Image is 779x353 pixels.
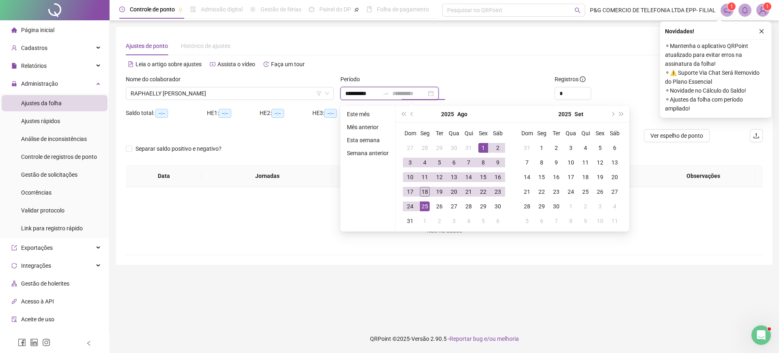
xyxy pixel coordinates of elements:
sup: Atualize o seu contato no menu Meus Dados [763,2,771,11]
div: 11 [420,172,430,182]
span: --:-- [155,109,168,118]
th: Sáb [491,126,505,141]
td: 2025-09-02 [549,141,564,155]
button: Ver espelho de ponto [644,129,710,142]
span: Ocorrências [21,189,52,196]
td: 2025-08-02 [491,141,505,155]
span: Gestão de férias [260,6,301,13]
td: 2025-09-17 [564,170,578,184]
td: 2025-08-31 [403,214,417,228]
span: Ver espelho de ponto [650,131,703,140]
div: 4 [610,201,620,211]
td: 2025-08-20 [447,184,461,199]
span: Relatórios [21,63,47,69]
span: Cadastros [21,45,47,51]
button: month panel [575,106,583,122]
td: 2025-10-11 [607,214,622,228]
span: Acesso à API [21,298,54,305]
span: Administração [21,80,58,87]
div: 2 [435,216,444,226]
div: 19 [595,172,605,182]
td: 2025-08-24 [403,199,417,214]
td: 2025-10-09 [578,214,593,228]
span: Histórico de ajustes [181,43,230,49]
button: super-prev-year [399,106,408,122]
td: 2025-07-28 [417,141,432,155]
div: 10 [405,172,415,182]
td: 2025-08-21 [461,184,476,199]
span: --:-- [219,109,231,118]
td: 2025-09-04 [578,141,593,155]
span: Gestão de holerites [21,280,69,287]
div: 25 [420,201,430,211]
th: Observações [652,165,755,187]
footer: QRPoint © 2025 - 2.90.5 - [110,325,779,353]
span: Ajustes da folha [21,100,62,106]
div: 14 [464,172,473,182]
span: file [11,63,17,69]
div: 18 [581,172,590,182]
td: 2025-09-19 [593,170,607,184]
th: Qui [461,126,476,141]
div: 24 [405,201,415,211]
span: Painel do DP [319,6,351,13]
span: --:-- [324,109,337,118]
span: Ajustes rápidos [21,118,60,124]
div: 7 [464,158,473,167]
td: 2025-09-16 [549,170,564,184]
td: 2025-07-31 [461,141,476,155]
div: HE 3: [312,108,365,118]
th: Sex [476,126,491,141]
span: ⚬ Mantenha o aplicativo QRPoint atualizado para evitar erros na assinatura da folha! [665,41,766,68]
td: 2025-09-20 [607,170,622,184]
div: 5 [435,158,444,167]
div: 29 [537,201,547,211]
div: 15 [537,172,547,182]
li: Mês anterior [344,122,392,132]
div: 14 [522,172,532,182]
div: 19 [435,187,444,197]
span: apartment [11,281,17,286]
td: 2025-08-15 [476,170,491,184]
div: 3 [449,216,459,226]
td: 2025-08-18 [417,184,432,199]
div: 30 [449,143,459,153]
span: Faça um tour [271,61,305,67]
img: 7483 [757,4,769,16]
div: 28 [464,201,473,211]
span: book [366,6,372,12]
span: file-done [190,6,196,12]
div: 4 [420,158,430,167]
td: 2025-09-28 [520,199,534,214]
td: 2025-08-06 [447,155,461,170]
div: 2 [551,143,561,153]
span: sun [250,6,256,12]
div: 11 [610,216,620,226]
td: 2025-09-02 [432,214,447,228]
span: audit [11,316,17,322]
div: Não há dados [136,226,753,235]
span: Admissão digital [201,6,243,13]
span: pushpin [354,7,359,12]
span: facebook [18,338,26,347]
span: upload [753,132,760,139]
td: 2025-09-25 [578,184,593,199]
div: 28 [522,201,532,211]
td: 2025-08-27 [447,199,461,214]
span: home [11,27,17,33]
span: Gestão de solicitações [21,171,77,178]
th: Qui [578,126,593,141]
td: 2025-09-10 [564,155,578,170]
div: 5 [595,143,605,153]
td: 2025-10-07 [549,214,564,228]
div: 1 [478,143,488,153]
td: 2025-08-01 [476,141,491,155]
td: 2025-08-22 [476,184,491,199]
span: Controle de registros de ponto [21,154,97,160]
td: 2025-09-09 [549,155,564,170]
div: 6 [449,158,459,167]
span: user-add [11,45,17,51]
div: 8 [478,158,488,167]
span: Registros [555,75,585,84]
div: 21 [522,187,532,197]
